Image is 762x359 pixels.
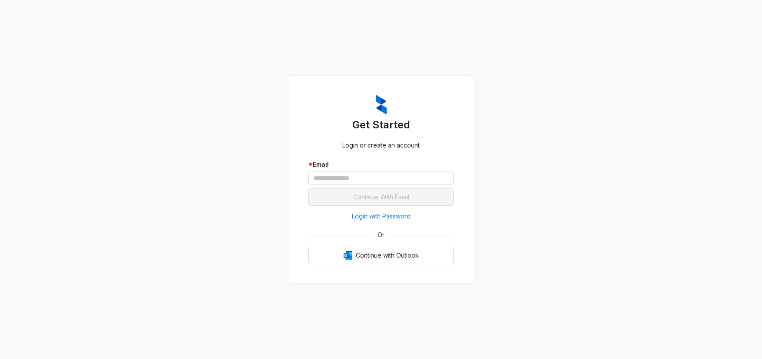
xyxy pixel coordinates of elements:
[344,251,352,260] img: Outlook
[371,230,391,240] span: Or
[308,188,454,206] button: Continue With Email
[356,251,419,260] span: Continue with Outlook
[308,118,454,132] h3: Get Started
[352,211,411,221] span: Login with Password
[376,95,387,115] img: ZumaIcon
[308,160,454,169] div: Email
[308,141,454,150] div: Login or create an account
[308,209,454,223] button: Login with Password
[308,247,454,264] button: OutlookContinue with Outlook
